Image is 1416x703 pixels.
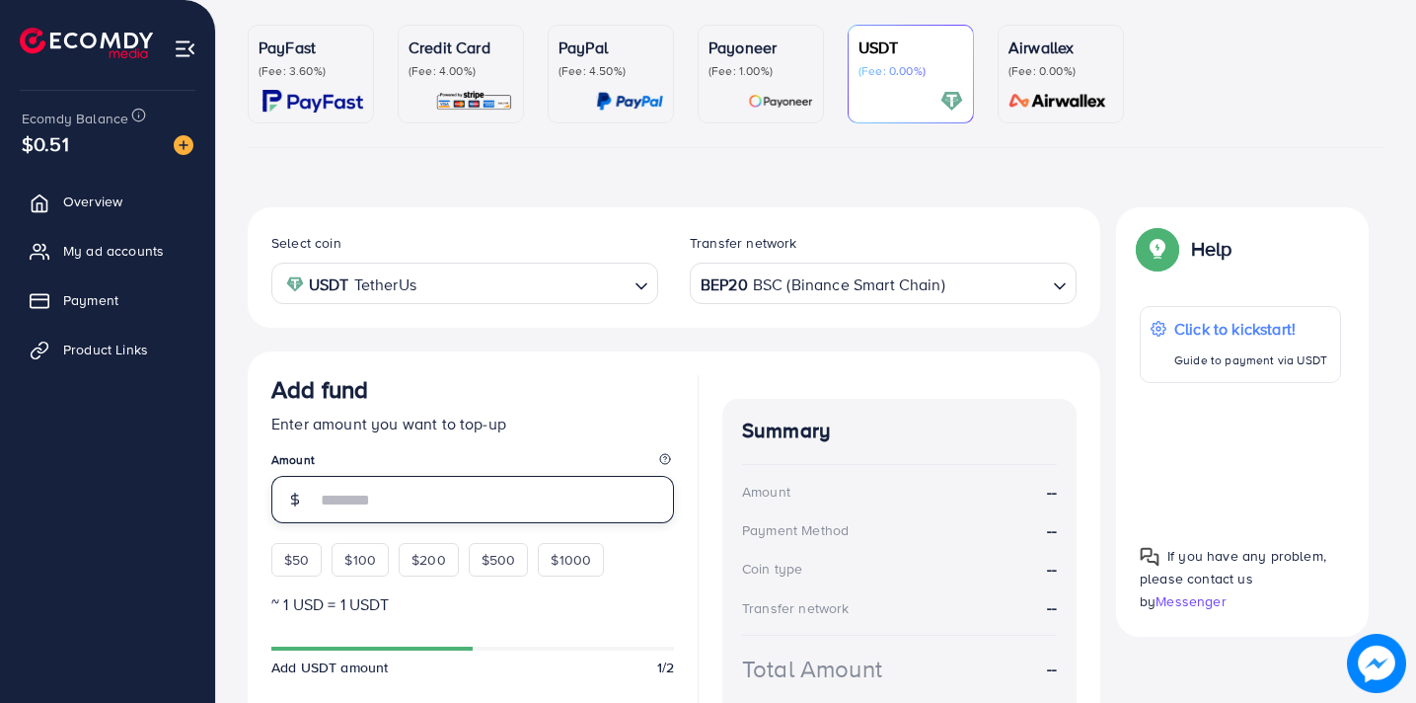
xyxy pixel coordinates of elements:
p: (Fee: 3.60%) [259,63,363,79]
label: Transfer network [690,233,797,253]
legend: Amount [271,451,674,476]
img: image [1347,634,1406,693]
a: Overview [15,182,200,221]
div: Search for option [690,263,1077,303]
p: (Fee: 0.00%) [858,63,963,79]
label: Select coin [271,233,341,253]
p: (Fee: 0.00%) [1008,63,1113,79]
img: card [435,90,513,113]
span: $100 [344,550,376,570]
a: Product Links [15,330,200,369]
input: Search for option [422,269,627,299]
p: PayPal [559,36,663,59]
p: Guide to payment via USDT [1174,349,1327,372]
img: coin [286,275,304,293]
a: Payment [15,280,200,320]
span: Overview [63,192,122,211]
span: Add USDT amount [271,658,388,677]
img: card [262,90,363,113]
span: If you have any problem, please contact us by [1140,546,1326,611]
span: $1000 [551,550,591,570]
strong: BEP20 [701,271,748,299]
p: Payoneer [708,36,813,59]
span: $50 [284,550,309,570]
p: Airwallex [1008,36,1113,59]
p: Enter amount you want to top-up [271,412,674,435]
span: BSC (Binance Smart Chain) [753,271,945,299]
img: Popup guide [1140,231,1175,267]
a: My ad accounts [15,231,200,271]
span: Product Links [63,340,148,359]
p: Credit Card [409,36,513,59]
span: Ecomdy Balance [22,109,128,128]
h3: Add fund [271,375,368,404]
p: PayFast [259,36,363,59]
strong: -- [1047,519,1057,542]
strong: -- [1047,558,1057,581]
img: card [748,90,813,113]
span: $500 [482,550,516,570]
strong: USDT [309,271,349,299]
span: Payment [63,290,118,310]
img: card [1003,90,1113,113]
img: card [596,90,663,113]
img: image [174,135,193,155]
input: Search for option [947,269,1045,299]
div: Payment Method [742,520,849,540]
span: 1/2 [657,658,674,677]
div: Total Amount [742,652,882,686]
div: Search for option [271,263,658,303]
p: Help [1191,237,1232,261]
div: Coin type [742,559,802,579]
img: Popup guide [1140,547,1159,567]
span: $200 [411,550,446,570]
p: Click to kickstart! [1174,317,1327,341]
span: Messenger [1155,591,1226,611]
img: menu [174,38,196,60]
div: Amount [742,482,790,502]
span: $0.51 [22,129,69,158]
h4: Summary [742,419,1057,443]
strong: -- [1047,481,1057,504]
span: My ad accounts [63,241,164,261]
p: ~ 1 USD = 1 USDT [271,592,674,616]
strong: -- [1047,658,1057,680]
img: card [940,90,963,113]
p: (Fee: 4.50%) [559,63,663,79]
strong: -- [1047,596,1057,618]
span: TetherUs [354,271,416,299]
p: (Fee: 1.00%) [708,63,813,79]
p: USDT [858,36,963,59]
img: logo [20,28,153,58]
p: (Fee: 4.00%) [409,63,513,79]
div: Transfer network [742,598,850,618]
